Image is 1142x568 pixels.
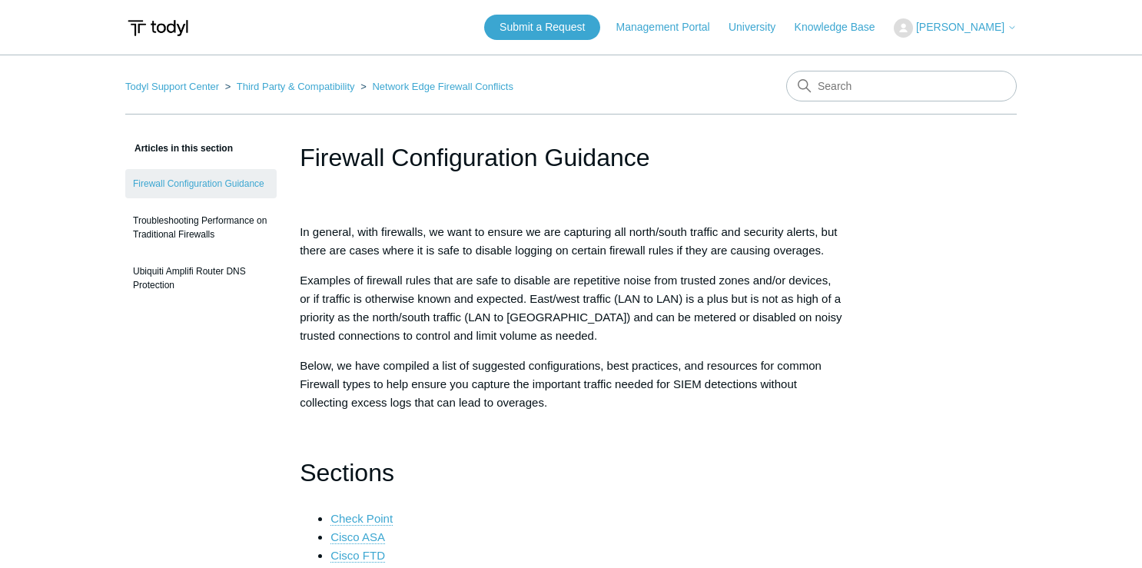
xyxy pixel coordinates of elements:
a: Cisco FTD [330,549,385,563]
a: University [729,19,791,35]
li: Third Party & Compatibility [222,81,358,92]
a: Troubleshooting Performance on Traditional Firewalls [125,206,277,249]
span: [PERSON_NAME] [916,21,1004,33]
li: Todyl Support Center [125,81,222,92]
a: Submit a Request [484,15,600,40]
p: Examples of firewall rules that are safe to disable are repetitive noise from trusted zones and/o... [300,271,842,345]
img: Todyl Support Center Help Center home page [125,14,191,42]
a: Firewall Configuration Guidance [125,169,277,198]
a: Check Point [330,512,393,526]
button: [PERSON_NAME] [894,18,1017,38]
p: In general, with firewalls, we want to ensure we are capturing all north/south traffic and securi... [300,223,842,260]
a: Ubiquiti Amplifi Router DNS Protection [125,257,277,300]
a: Todyl Support Center [125,81,219,92]
span: Articles in this section [125,143,233,154]
input: Search [786,71,1017,101]
h1: Firewall Configuration Guidance [300,139,842,176]
a: Management Portal [616,19,725,35]
a: Knowledge Base [795,19,891,35]
a: Network Edge Firewall Conflicts [372,81,513,92]
li: Network Edge Firewall Conflicts [357,81,513,92]
p: Below, we have compiled a list of suggested configurations, best practices, and resources for com... [300,357,842,412]
a: Third Party & Compatibility [237,81,355,92]
h1: Sections [300,453,842,493]
a: Cisco ASA [330,530,385,544]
